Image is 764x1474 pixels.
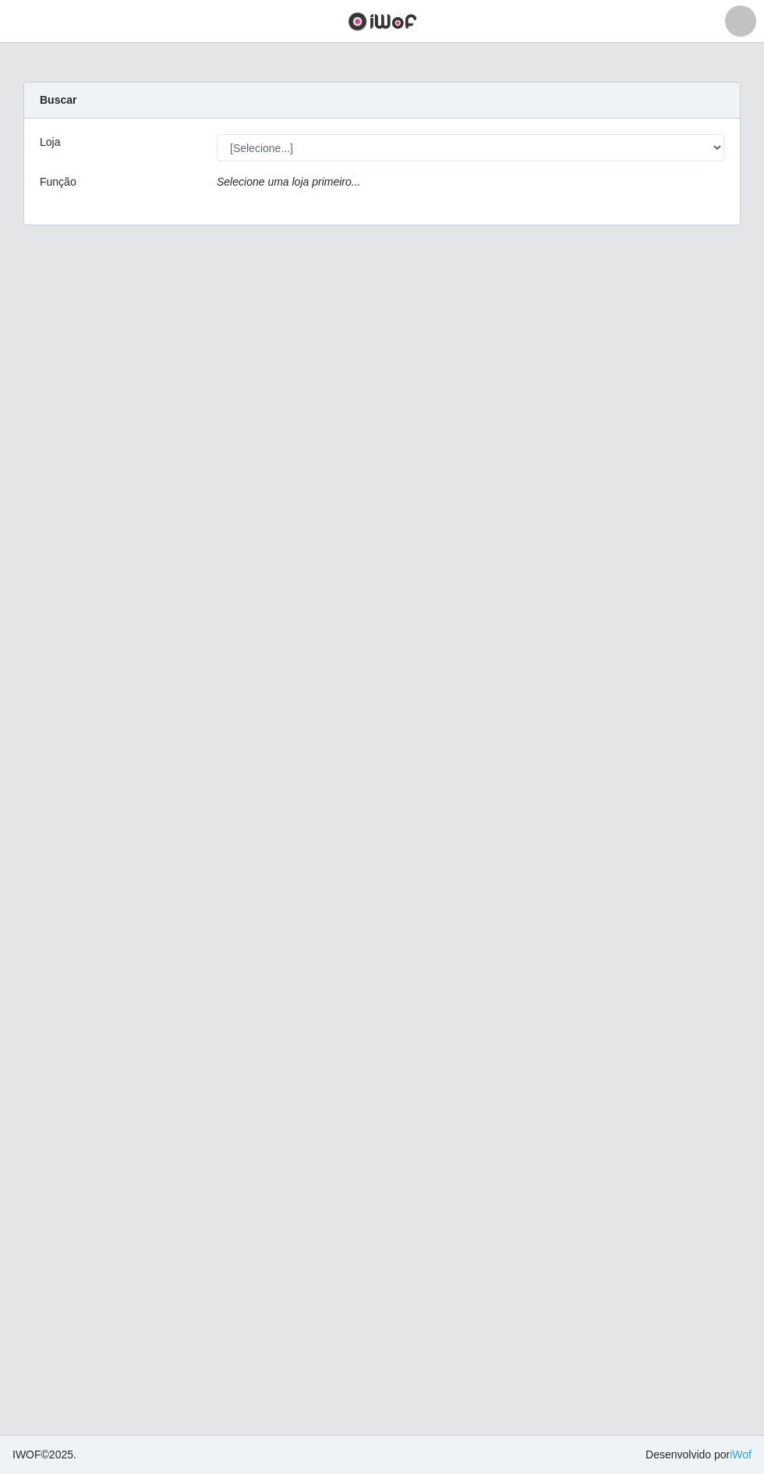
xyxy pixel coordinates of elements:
a: iWof [730,1448,752,1461]
span: © 2025 . [12,1447,76,1463]
span: Desenvolvido por [646,1447,752,1463]
i: Selecione uma loja primeiro... [217,175,360,188]
span: IWOF [12,1448,41,1461]
img: CoreUI Logo [348,12,417,31]
label: Função [40,174,76,190]
strong: Buscar [40,94,76,106]
label: Loja [40,134,60,151]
